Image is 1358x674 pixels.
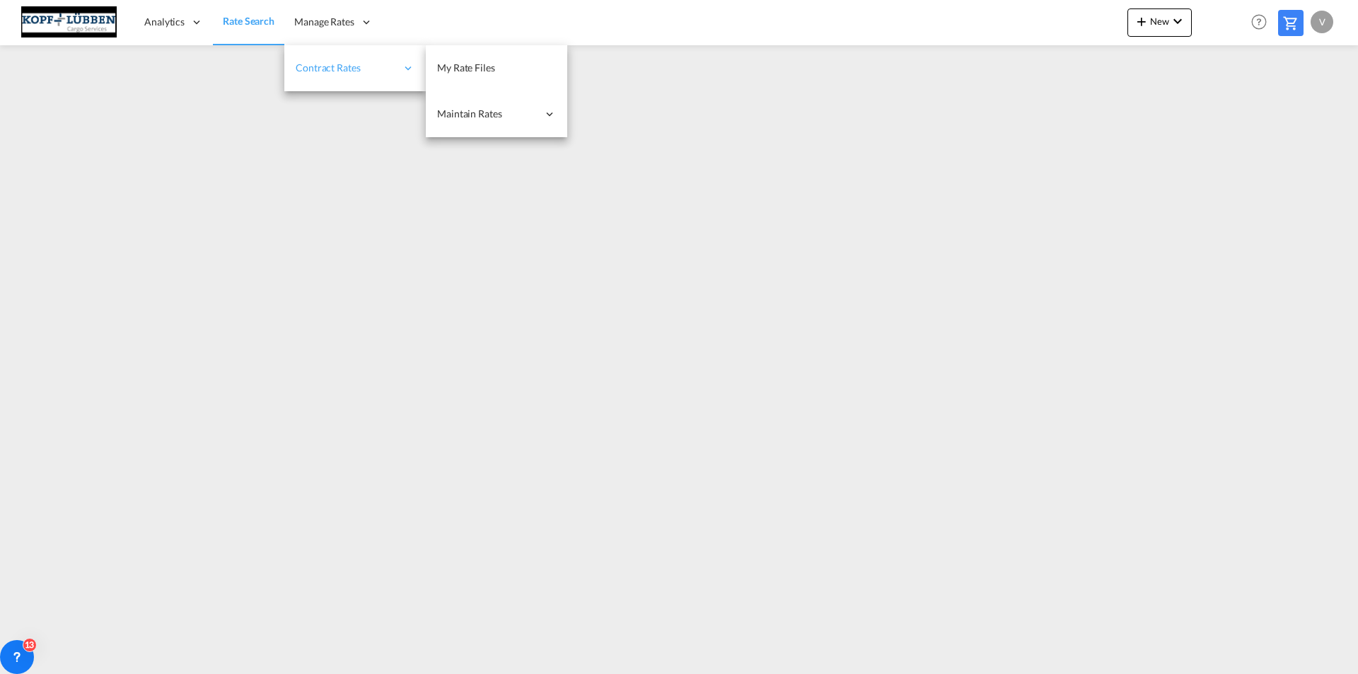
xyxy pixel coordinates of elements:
div: v [1311,11,1333,33]
div: Maintain Rates [426,91,567,137]
span: Manage Rates [294,15,354,29]
button: icon-plus 400-fgNewicon-chevron-down [1127,8,1192,37]
md-icon: icon-plus 400-fg [1133,13,1150,30]
span: Contract Rates [296,61,396,75]
span: Help [1247,10,1271,34]
div: Help [1247,10,1278,35]
span: New [1133,16,1186,27]
span: My Rate Files [437,62,495,74]
a: My Rate Files [426,45,567,91]
div: Contract Rates [284,45,426,91]
img: 25cf3bb0aafc11ee9c4fdbd399af7748.JPG [21,6,117,38]
span: Maintain Rates [437,107,538,121]
span: Rate Search [223,15,274,27]
md-icon: icon-chevron-down [1169,13,1186,30]
span: Analytics [144,15,185,29]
